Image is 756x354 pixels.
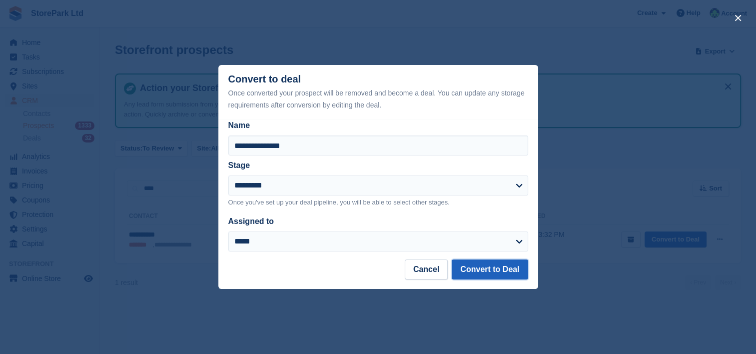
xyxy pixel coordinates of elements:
[228,161,250,169] label: Stage
[228,87,528,111] div: Once converted your prospect will be removed and become a deal. You can update any storage requir...
[228,197,528,207] p: Once you've set up your deal pipeline, you will be able to select other stages.
[730,10,746,26] button: close
[228,73,528,111] div: Convert to deal
[452,259,528,279] button: Convert to Deal
[405,259,448,279] button: Cancel
[228,119,528,131] label: Name
[228,217,274,225] label: Assigned to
